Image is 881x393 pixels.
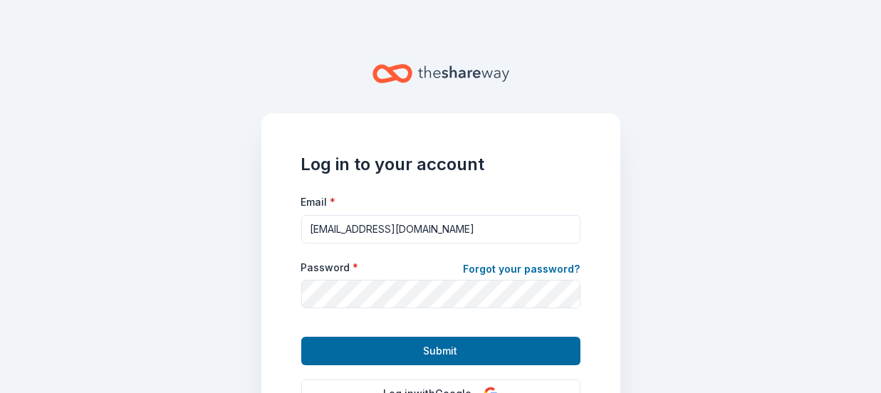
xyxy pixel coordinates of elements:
button: Submit [301,337,580,365]
h1: Log in to your account [301,153,580,176]
label: Email [301,195,336,209]
a: Forgot your password? [464,261,580,281]
a: Home [372,57,509,90]
span: Submit [424,342,458,360]
label: Password [301,261,359,275]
